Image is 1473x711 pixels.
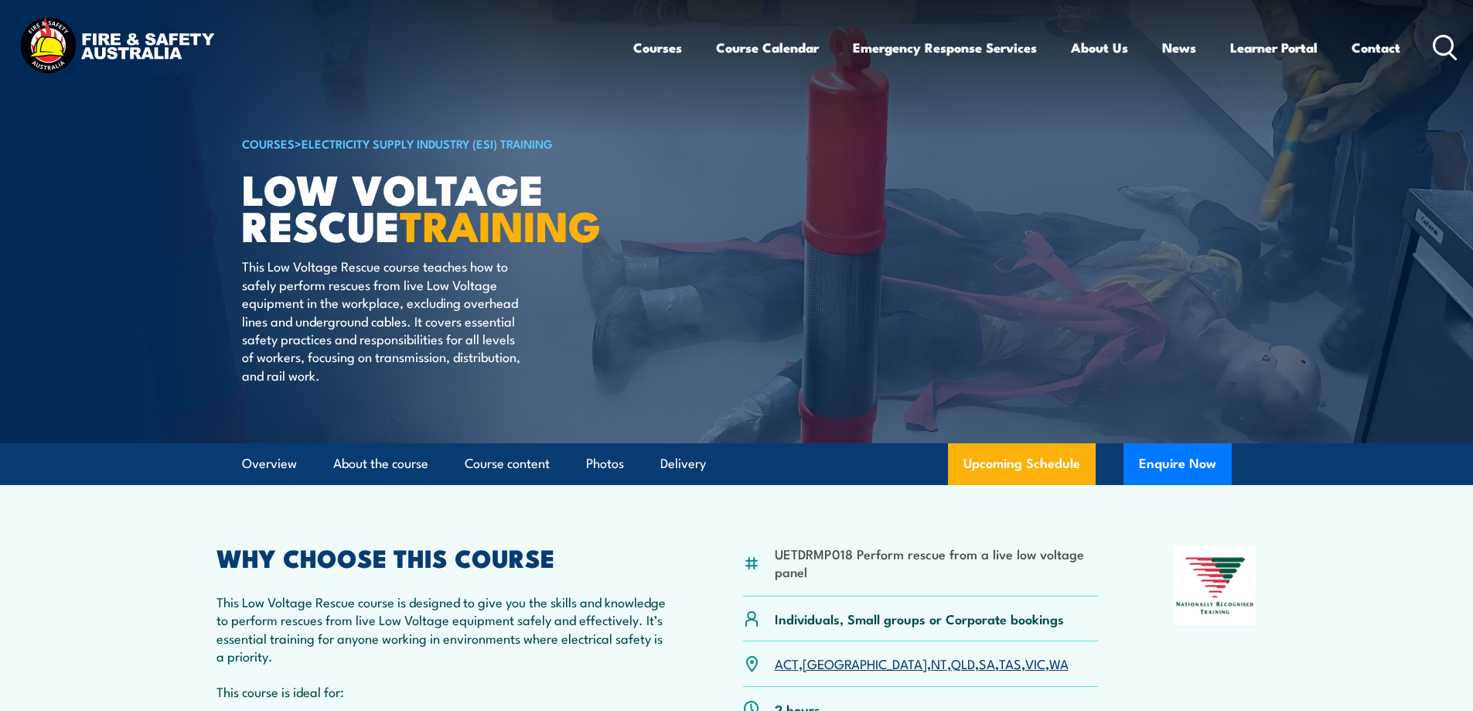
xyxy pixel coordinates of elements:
[775,655,1069,672] p: , , , , , , ,
[948,443,1096,485] a: Upcoming Schedule
[716,27,819,68] a: Course Calendar
[931,654,947,672] a: NT
[951,654,975,672] a: QLD
[633,27,682,68] a: Courses
[1071,27,1128,68] a: About Us
[803,654,927,672] a: [GEOGRAPHIC_DATA]
[333,443,428,484] a: About the course
[242,134,624,152] h6: >
[1174,546,1257,625] img: Nationally Recognised Training logo.
[302,135,553,152] a: Electricity Supply Industry (ESI) Training
[1162,27,1196,68] a: News
[1352,27,1400,68] a: Contact
[242,443,297,484] a: Overview
[979,654,995,672] a: SA
[465,443,550,484] a: Course content
[242,170,624,242] h1: Low Voltage Rescue
[242,257,524,384] p: This Low Voltage Rescue course teaches how to safely perform rescues from live Low Voltage equipm...
[1124,443,1232,485] button: Enquire Now
[660,443,706,484] a: Delivery
[400,192,601,256] strong: TRAINING
[775,545,1099,581] li: UETDRMP018 Perform rescue from a live low voltage panel
[1049,654,1069,672] a: WA
[775,610,1064,627] p: Individuals, Small groups or Corporate bookings
[217,546,668,568] h2: WHY CHOOSE THIS COURSE
[775,654,799,672] a: ACT
[853,27,1037,68] a: Emergency Response Services
[217,593,668,665] p: This Low Voltage Rescue course is designed to give you the skills and knowledge to perform rescue...
[242,135,295,152] a: COURSES
[999,654,1021,672] a: TAS
[1025,654,1045,672] a: VIC
[1230,27,1318,68] a: Learner Portal
[586,443,624,484] a: Photos
[217,682,668,700] p: This course is ideal for:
